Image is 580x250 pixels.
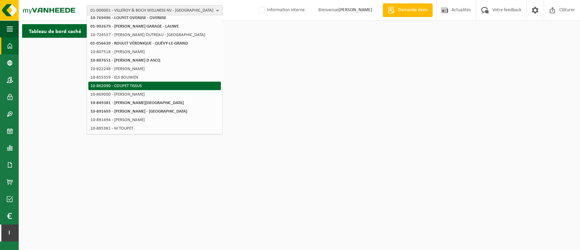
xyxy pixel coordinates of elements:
li: 10-855359 - ELS BOUWEN [88,73,221,82]
h2: Tableau de bord caché [22,24,88,37]
span: I [7,224,12,241]
strong: 10-807651 - [PERSON_NAME] D ASCQ [90,58,160,63]
li: 10-822248 - [PERSON_NAME] [88,65,221,73]
a: Demande devis [383,3,433,17]
strong: 10-891693 - [PERSON_NAME] - [GEOGRAPHIC_DATA] [90,109,187,114]
li: 10-895381 - M TOUPET [88,124,221,133]
button: 01-000001 - VILLEROY & BOCH WELLNESS NV - [GEOGRAPHIC_DATA] [87,5,223,15]
label: Information interne [258,5,305,15]
span: 01-000001 - VILLEROY & BOCH WELLNESS NV - [GEOGRAPHIC_DATA] [90,5,213,16]
li: 10-862090 - COUPET TISSUS [88,82,221,90]
strong: 10-769496 - LOUYET OVERIJSE - OVERIJSE [90,16,166,20]
li: 10-891694 - [PERSON_NAME] [88,116,221,124]
strong: 10-849381 - [PERSON_NAME][GEOGRAPHIC_DATA] [90,101,184,105]
strong: 01-056639 - ROULET VÉRONIQUE - QUÉVY-LE-GRAND [90,41,188,46]
li: 10-807518 - [PERSON_NAME] [88,48,221,56]
li: 10-724537 - [PERSON_NAME] OUTREAU - [GEOGRAPHIC_DATA] [88,31,221,39]
strong: [PERSON_NAME] [338,7,372,13]
span: Demande devis [397,7,429,14]
strong: 01-902679 - [PERSON_NAME] GARAGE - LAUWE [90,24,179,29]
li: 10-869000 - [PERSON_NAME] [88,90,221,99]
